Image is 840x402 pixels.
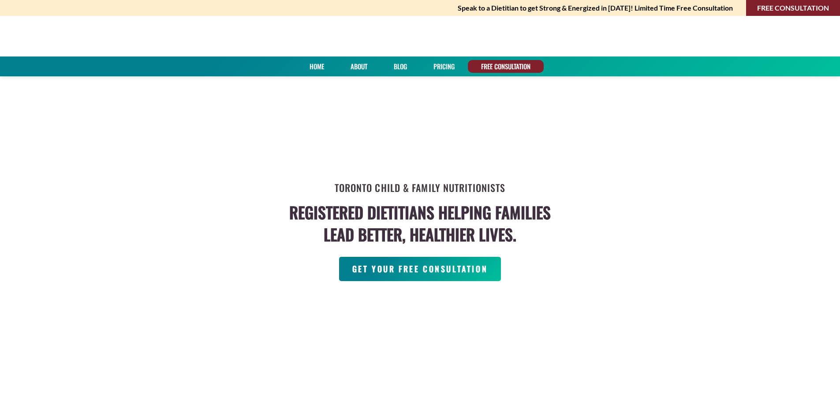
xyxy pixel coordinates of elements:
[430,60,458,73] a: PRICING
[306,60,327,73] a: Home
[478,60,534,73] a: FREE CONSULTATION
[347,60,370,73] a: About
[391,60,410,73] a: Blog
[339,257,501,281] a: GET YOUR FREE CONSULTATION
[335,179,506,197] h2: Toronto Child & Family Nutritionists
[458,2,733,14] strong: Speak to a Dietitian to get Strong & Energized in [DATE]! Limited Time Free Consultation
[289,201,551,246] h4: Registered Dietitians helping families lead better, healthier lives.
